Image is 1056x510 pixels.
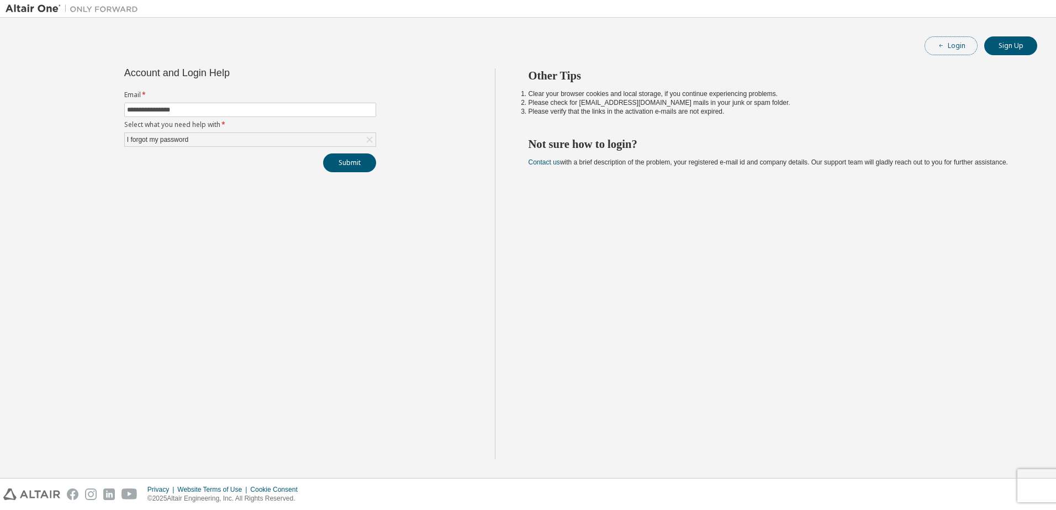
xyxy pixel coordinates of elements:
div: Website Terms of Use [177,485,250,494]
div: I forgot my password [125,133,376,146]
img: altair_logo.svg [3,488,60,500]
img: youtube.svg [122,488,138,500]
img: instagram.svg [85,488,97,500]
div: Privacy [147,485,177,494]
div: Cookie Consent [250,485,304,494]
div: I forgot my password [125,134,190,146]
h2: Other Tips [529,68,1018,83]
h2: Not sure how to login? [529,137,1018,151]
label: Select what you need help with [124,120,376,129]
label: Email [124,91,376,99]
button: Login [925,36,978,55]
li: Please check for [EMAIL_ADDRESS][DOMAIN_NAME] mails in your junk or spam folder. [529,98,1018,107]
span: with a brief description of the problem, your registered e-mail id and company details. Our suppo... [529,158,1008,166]
li: Clear your browser cookies and local storage, if you continue experiencing problems. [529,89,1018,98]
button: Sign Up [984,36,1037,55]
p: © 2025 Altair Engineering, Inc. All Rights Reserved. [147,494,304,503]
a: Contact us [529,158,560,166]
li: Please verify that the links in the activation e-mails are not expired. [529,107,1018,116]
img: Altair One [6,3,144,14]
img: linkedin.svg [103,488,115,500]
img: facebook.svg [67,488,78,500]
button: Submit [323,153,376,172]
div: Account and Login Help [124,68,326,77]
